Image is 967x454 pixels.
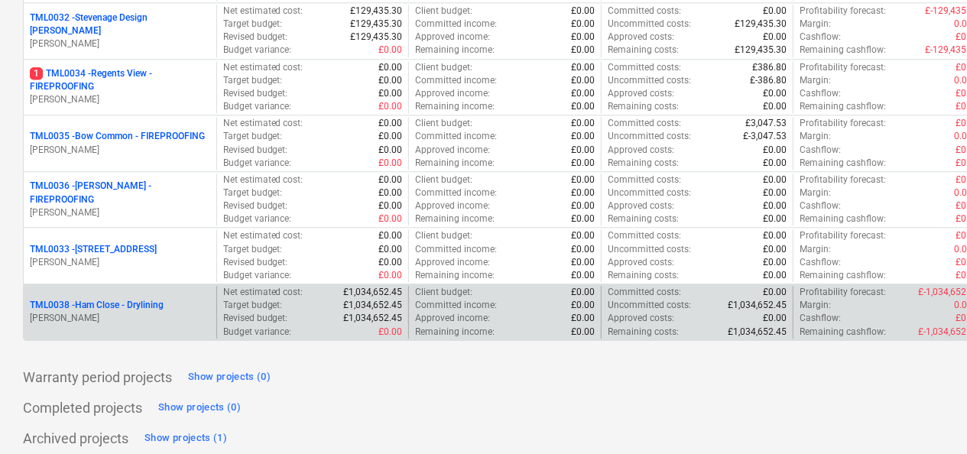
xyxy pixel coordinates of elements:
p: Approved costs : [608,256,674,269]
button: Show projects (1) [141,426,231,451]
p: Committed income : [415,74,497,87]
p: Net estimated cost : [223,173,303,186]
p: £-3,047.53 [743,130,787,143]
p: Remaining cashflow : [800,269,886,282]
p: Committed income : [415,18,497,31]
p: Committed costs : [608,5,681,18]
p: Archived projects [23,430,128,448]
p: Remaining income : [415,269,495,282]
p: £0.00 [571,74,595,87]
p: £0.00 [571,299,595,312]
p: Approved income : [415,31,490,44]
div: Show projects (0) [158,399,241,417]
iframe: Chat Widget [891,381,967,454]
p: £0.00 [571,117,595,130]
p: [PERSON_NAME] [30,93,210,106]
p: Approved income : [415,199,490,212]
p: £0.00 [763,100,787,113]
div: Show projects (0) [188,368,271,386]
p: TML0036 - [PERSON_NAME] - FIREPROOFING [30,180,210,206]
p: £0.00 [571,286,595,299]
p: Client budget : [415,229,472,242]
p: TML0035 - Bow Common - FIREPROOFING [30,130,205,143]
p: Profitability forecast : [800,229,886,242]
p: £0.00 [378,199,402,212]
p: £0.00 [763,256,787,269]
p: £0.00 [763,269,787,282]
span: 1 [30,67,43,79]
p: Completed projects [23,399,142,417]
p: Cashflow : [800,199,841,212]
p: [PERSON_NAME] [30,206,210,219]
p: Profitability forecast : [800,117,886,130]
p: Margin : [800,130,831,143]
p: £0.00 [763,199,787,212]
p: Uncommitted costs : [608,74,691,87]
div: TML0036 -[PERSON_NAME] - FIREPROOFING[PERSON_NAME] [30,180,210,219]
p: £386.80 [752,61,787,74]
p: £3,047.53 [745,117,787,130]
p: Approved costs : [608,312,674,325]
p: £0.00 [378,212,402,225]
p: Profitability forecast : [800,286,886,299]
p: Margin : [800,74,831,87]
p: Remaining costs : [608,326,679,339]
p: £0.00 [763,31,787,44]
p: £0.00 [378,74,402,87]
p: £0.00 [378,130,402,143]
p: £129,435.30 [350,5,402,18]
p: Client budget : [415,173,472,186]
p: £129,435.30 [735,18,787,31]
p: £0.00 [378,256,402,269]
p: £0.00 [378,186,402,199]
p: £0.00 [763,286,787,299]
p: £0.00 [571,31,595,44]
p: Remaining income : [415,212,495,225]
p: Target budget : [223,74,283,87]
p: Uncommitted costs : [608,243,691,256]
p: Margin : [800,299,831,312]
p: £0.00 [571,326,595,339]
p: £0.00 [763,5,787,18]
p: Client budget : [415,5,472,18]
p: £0.00 [378,269,402,282]
p: Budget variance : [223,100,292,113]
p: Remaining costs : [608,44,679,57]
p: £0.00 [571,87,595,100]
p: Uncommitted costs : [608,299,691,312]
p: £0.00 [571,157,595,170]
p: £0.00 [763,229,787,242]
p: Approved income : [415,256,490,269]
p: £0.00 [571,130,595,143]
p: Remaining cashflow : [800,157,886,170]
p: Remaining cashflow : [800,44,886,57]
p: £129,435.30 [350,31,402,44]
p: £0.00 [763,212,787,225]
p: £0.00 [571,243,595,256]
p: Remaining cashflow : [800,326,886,339]
p: £0.00 [571,173,595,186]
p: £0.00 [763,87,787,100]
p: Revised budget : [223,256,288,269]
p: Warranty period projects [23,368,172,387]
p: Revised budget : [223,31,288,44]
p: Target budget : [223,18,283,31]
div: TML0032 -Stevenage Design [PERSON_NAME][PERSON_NAME] [30,11,210,50]
p: Committed costs : [608,173,681,186]
p: £0.00 [571,269,595,282]
p: Profitability forecast : [800,173,886,186]
p: Remaining cashflow : [800,100,886,113]
p: Revised budget : [223,87,288,100]
p: [PERSON_NAME] [30,37,210,50]
p: Remaining income : [415,326,495,339]
p: Uncommitted costs : [608,130,691,143]
p: £0.00 [571,256,595,269]
p: £0.00 [571,312,595,325]
p: Target budget : [223,299,283,312]
p: £1,034,652.45 [343,312,402,325]
p: £0.00 [571,44,595,57]
p: £0.00 [378,44,402,57]
p: Approved costs : [608,31,674,44]
p: £0.00 [571,186,595,199]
